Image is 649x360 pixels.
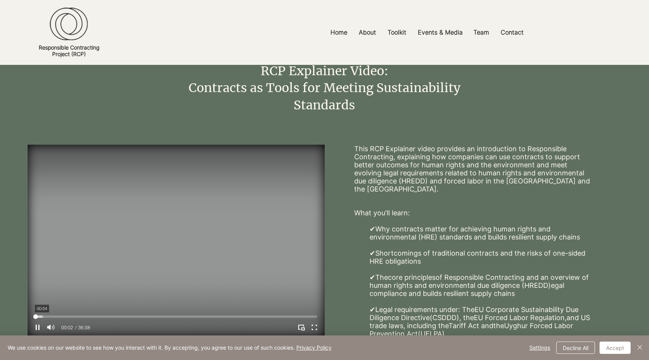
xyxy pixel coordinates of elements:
button: Accept [600,342,631,354]
p: About [355,24,380,41]
a: Uyghur Forced Labor Prevention Act [370,322,573,338]
nav: Site [232,24,621,41]
p: This RCP Explainer video provides an introduction to Responsible Contracting, explaining how comp... [354,145,592,193]
div: 00:54 [35,305,49,312]
p: Legal requirements under: The (CSDDD), the and US trade laws, including the the (UFLPA) [370,306,592,338]
a: EU Corporate Sustainability Due Diligence Directive [370,306,578,322]
a: Privacy Policy [296,344,332,351]
span: 00:02 [61,325,73,330]
a: ✔ [370,225,375,233]
a: ✔ [370,273,375,281]
p: Shortcomings of traditional contracts and the risks of one-sided HRE obligations The of Responsib... [370,249,592,306]
a: , [565,314,567,322]
p: Contact [497,24,527,41]
a: Events & Media [412,24,468,41]
div: Your Video Title Video Player [28,145,325,338]
h6: RCP Explainer Video: Contracts as Tools for Meeting Sustainability Standards [161,63,487,114]
span: Settings [529,342,550,353]
button: Mute [46,322,56,332]
p: Toolkit [384,24,410,41]
a: Responsible ContractingProject (RCP) [39,44,99,57]
span: We use cookies on our website to see how you interact with it. By accepting, you agree to our use... [8,344,332,351]
a: ✔ [370,306,375,314]
a: EU Forced Labor Regulation [474,314,565,322]
p: What you'll learn: [354,209,592,217]
a: Team [468,24,495,41]
button: Enter full screen [309,322,319,332]
button: Play Picture-in-Picture [296,322,306,332]
a: core principles [388,273,435,281]
button: Close [635,342,644,354]
img: Close [635,343,644,352]
a: ✔ [370,249,375,257]
button: Pause [33,322,43,332]
a: Contact [495,24,529,41]
a: Tariff Act and [449,322,493,330]
p: Team [470,24,493,41]
p: Home [327,24,351,41]
button: Decline All [556,342,595,354]
a: About [353,24,382,41]
p: Why contracts matter for achieving human rights and environmental (HRE) standards and builds resi... [370,225,592,249]
span: 36:38 [75,325,90,330]
p: Events & Media [414,24,467,41]
a: Toolkit [382,24,412,41]
a: Home [325,24,353,41]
